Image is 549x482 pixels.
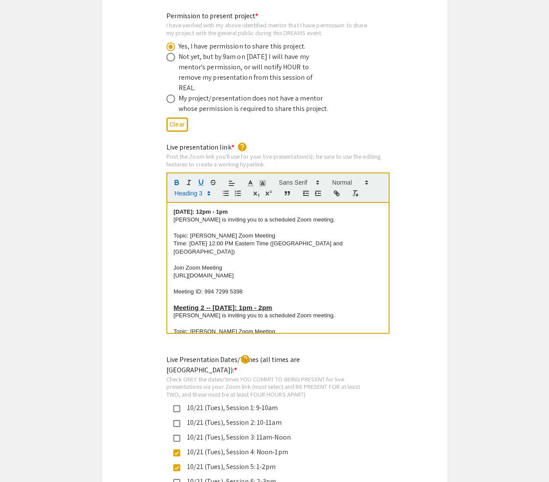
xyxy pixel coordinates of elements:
[179,41,306,52] div: Yes, I have permission to share this project.
[166,11,259,20] mat-label: Permission to present project
[174,232,382,240] p: Topic: [PERSON_NAME] Zoom Meeting
[174,328,382,335] p: Topic: [PERSON_NAME] Zoom Meeting
[179,52,330,93] div: Not yet, but by 9am on [DATE] I will have my mentor's permission, or will notify HOUR to remove m...
[174,240,382,256] p: Time: [DATE] 12:00 PM Eastern Time ([GEOGRAPHIC_DATA] and [GEOGRAPHIC_DATA])
[237,142,247,152] mat-icon: help
[180,417,362,428] div: 10/21 (Tues), Session 2: 10-11am
[174,216,382,224] p: [PERSON_NAME] is inviting you to a scheduled Zoom meeting.
[174,272,382,280] p: [URL][DOMAIN_NAME]
[174,304,272,311] u: Meeting 2 -- [DATE]: 1pm - 2pm
[166,153,390,168] div: Post the Zoom link you'll use for your live presentation(s); be sure to use the editing features ...
[166,143,234,152] mat-label: Live presentation link
[180,432,362,443] div: 10/21 (Tues), Session 3: 11am-Noon
[180,447,362,457] div: 10/21 (Tues), Session 4: Noon-1pm
[180,462,362,472] div: 10/21 (Tues), Session 5: 1-2pm
[180,403,362,413] div: 10/21 (Tues), Session 1: 9-10am
[166,21,369,36] div: I have verified with my above identified mentor that I have permission to share my project with t...
[240,354,250,365] mat-icon: help
[166,117,188,132] button: Clear
[6,443,37,475] iframe: Chat
[179,93,330,114] div: My project/presentation does not have a mentor whose permission is required to share this project.
[166,355,300,375] mat-label: Live Presentation Dates/Times (all times are [GEOGRAPHIC_DATA]):
[174,312,382,319] p: [PERSON_NAME] is inviting you to a scheduled Zoom meeting.
[174,288,382,296] p: Meeting ID: 994 7299 5398
[166,375,369,398] div: Check ONLY the dates/times YOU COMMIT TO BEING PRESENT for live presentations via your Zoom link ...
[174,208,228,215] strong: [DATE]: 12pm - 1pm
[174,264,382,272] p: Join Zoom Meeting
